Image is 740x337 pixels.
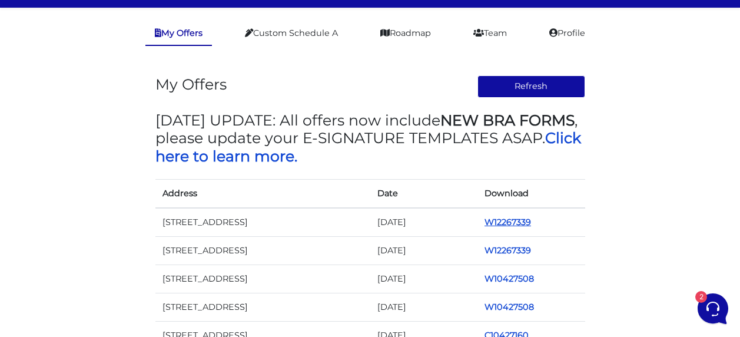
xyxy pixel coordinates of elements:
p: Home [35,245,55,256]
button: Home [9,229,82,256]
a: W12267339 [485,217,531,227]
img: dark [19,131,42,155]
button: 2Messages [82,229,154,256]
a: Click here to learn more. [155,129,581,164]
button: Start a Conversation [19,166,217,189]
td: [DATE] [370,265,478,293]
a: Open Help Center [147,213,217,222]
a: Fast Offers SupportHuge Announcement: [URL][DOMAIN_NAME][DATE] [14,80,221,115]
td: [DATE] [370,208,478,237]
a: Profile [540,22,595,45]
a: See all [190,66,217,75]
h3: My Offers [155,75,227,93]
h2: Hello [PERSON_NAME] 👋 [9,9,198,47]
p: Help [182,245,198,256]
span: Your Conversations [19,66,95,75]
a: W12267339 [485,245,531,256]
h3: [DATE] UPDATE: All offers now include , please update your E-SIGNATURE TEMPLATES ASAP. [155,111,585,165]
a: Roadmap [371,22,440,45]
button: Refresh [477,75,585,98]
button: Help [154,229,226,256]
a: W10427508 [485,273,534,284]
span: 2 [118,227,126,236]
span: Find an Answer [19,213,80,222]
p: How to Create Custom Authentisign Layouts [49,144,187,156]
th: Date [370,179,478,208]
span: Start a Conversation [85,173,165,182]
td: [STREET_ADDRESS] [155,236,370,265]
span: Fast Offers Support [49,130,187,142]
td: [STREET_ADDRESS] [155,208,370,237]
a: Fast Offers SupportHow to Create Custom Authentisign Layouts[DATE] [14,125,221,161]
a: Custom Schedule A [235,22,347,45]
span: Fast Offers Support [49,85,187,97]
p: [DATE] [194,85,217,95]
iframe: Customerly Messenger Launcher [695,291,731,326]
a: W10427508 [485,302,534,312]
strong: NEW BRA FORMS [440,111,575,129]
th: Download [477,179,585,208]
td: [DATE] [370,293,478,321]
td: [DATE] [370,236,478,265]
p: Messages [101,245,135,256]
a: My Offers [145,22,212,46]
p: Huge Announcement: [URL][DOMAIN_NAME] [49,99,187,111]
td: [STREET_ADDRESS] [155,265,370,293]
th: Address [155,179,370,208]
td: [STREET_ADDRESS] [155,293,370,321]
p: [DATE] [194,130,217,141]
img: dark [19,86,42,110]
a: Team [464,22,516,45]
